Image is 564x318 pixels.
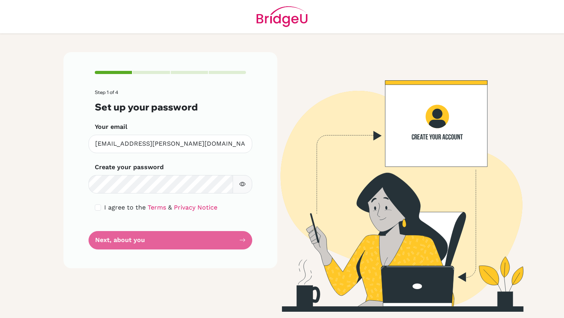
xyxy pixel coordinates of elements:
span: I agree to the [104,204,146,211]
a: Privacy Notice [174,204,217,211]
h3: Set up your password [95,101,246,113]
span: Step 1 of 4 [95,89,118,95]
input: Insert your email* [89,135,252,153]
label: Create your password [95,163,164,172]
span: & [168,204,172,211]
a: Terms [148,204,166,211]
label: Your email [95,122,127,132]
iframe: Opens a widget where you can find more information [513,295,556,314]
